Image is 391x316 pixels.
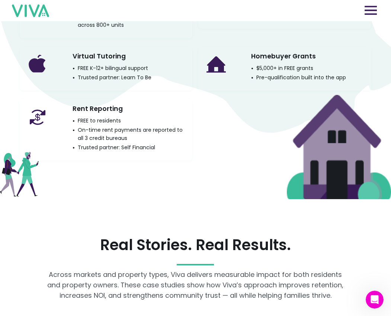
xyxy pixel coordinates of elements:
[47,269,344,301] p: Across markets and property types, Viva delivers measurable impact for both residents and propert...
[204,53,228,77] img: Benefit icon
[365,6,377,15] img: opens navigation menu
[73,102,123,115] h3: Rent Reporting
[73,143,155,151] p: Trusted partner: Self Financial
[366,291,384,309] iframe: Intercom live chat
[251,73,346,82] p: Pre-qualification built into the app
[26,53,49,77] img: Benefit icon
[251,50,316,63] h3: Homebuyer Grants
[251,64,313,72] p: $5,000+ in FREE grants
[73,50,126,63] h3: Virtual Tutoring
[73,64,148,72] p: FREE K-12+ bilingual support
[73,116,121,125] p: FREE to residents
[73,73,151,82] p: Trusted partner: Learn To Be
[20,235,372,255] h2: Real Stories. Real Results.
[26,105,49,129] img: Benefit icon
[73,126,187,142] p: On-time rent payments are reported to all 3 credit bureaus
[12,4,49,17] img: viva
